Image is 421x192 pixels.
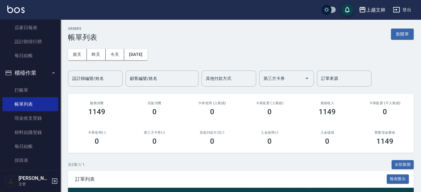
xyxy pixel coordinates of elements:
[88,108,105,116] h3: 1149
[248,101,291,105] h2: 卡券販賣 (入業績)
[210,137,214,146] h3: 0
[319,108,336,116] h3: 1149
[68,49,87,60] button: 前天
[124,49,147,60] button: [DATE]
[133,131,176,135] h2: 第三方卡券(-)
[191,101,234,105] h2: 卡券使用 (入業績)
[325,137,329,146] h3: 0
[191,131,234,135] h2: 其他付款方式(-)
[392,160,414,170] button: 全部展開
[363,101,406,105] h2: 卡券販賣 (不入業績)
[2,49,58,63] a: 每日結帳
[306,101,349,105] h2: 業績收入
[2,111,58,125] a: 現金收支登錄
[366,6,385,14] div: 上越文林
[75,101,118,105] h3: 服務消費
[2,167,58,181] a: 現場電腦打卡
[68,33,97,42] h3: 帳單列表
[356,4,388,16] button: 上越文林
[248,131,291,135] h2: 入金使用(-)
[306,131,349,135] h2: 入金儲值
[302,74,312,83] button: Open
[19,181,49,187] p: 主管
[387,174,409,184] button: 報表匯出
[391,29,414,40] button: 新開單
[68,162,85,167] p: 共 2 筆, 1 / 1
[2,125,58,139] a: 材料自購登錄
[75,131,118,135] h2: 卡券使用(-)
[7,5,25,13] img: Logo
[267,137,272,146] h3: 0
[19,175,49,181] h5: [PERSON_NAME]
[152,137,157,146] h3: 0
[95,137,99,146] h3: 0
[2,139,58,153] a: 每日結帳
[2,153,58,167] a: 排班表
[75,176,387,182] span: 訂單列表
[387,176,409,182] a: 報表匯出
[87,49,106,60] button: 昨天
[267,108,272,116] h3: 0
[210,108,214,116] h3: 0
[133,101,176,105] h2: 店販消費
[390,4,414,15] button: 登出
[341,4,353,16] button: save
[2,83,58,97] a: 打帳單
[68,27,97,31] h2: ORDERS
[2,35,58,49] a: 設計師排行榜
[2,21,58,35] a: 店家日報表
[383,108,387,116] h3: 0
[5,175,17,187] img: Person
[106,49,124,60] button: 今天
[2,97,58,111] a: 帳單列表
[363,131,406,135] h2: 營業現金應收
[2,65,58,81] button: 櫃檯作業
[376,137,393,146] h3: 1149
[391,31,414,37] a: 新開單
[152,108,157,116] h3: 0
